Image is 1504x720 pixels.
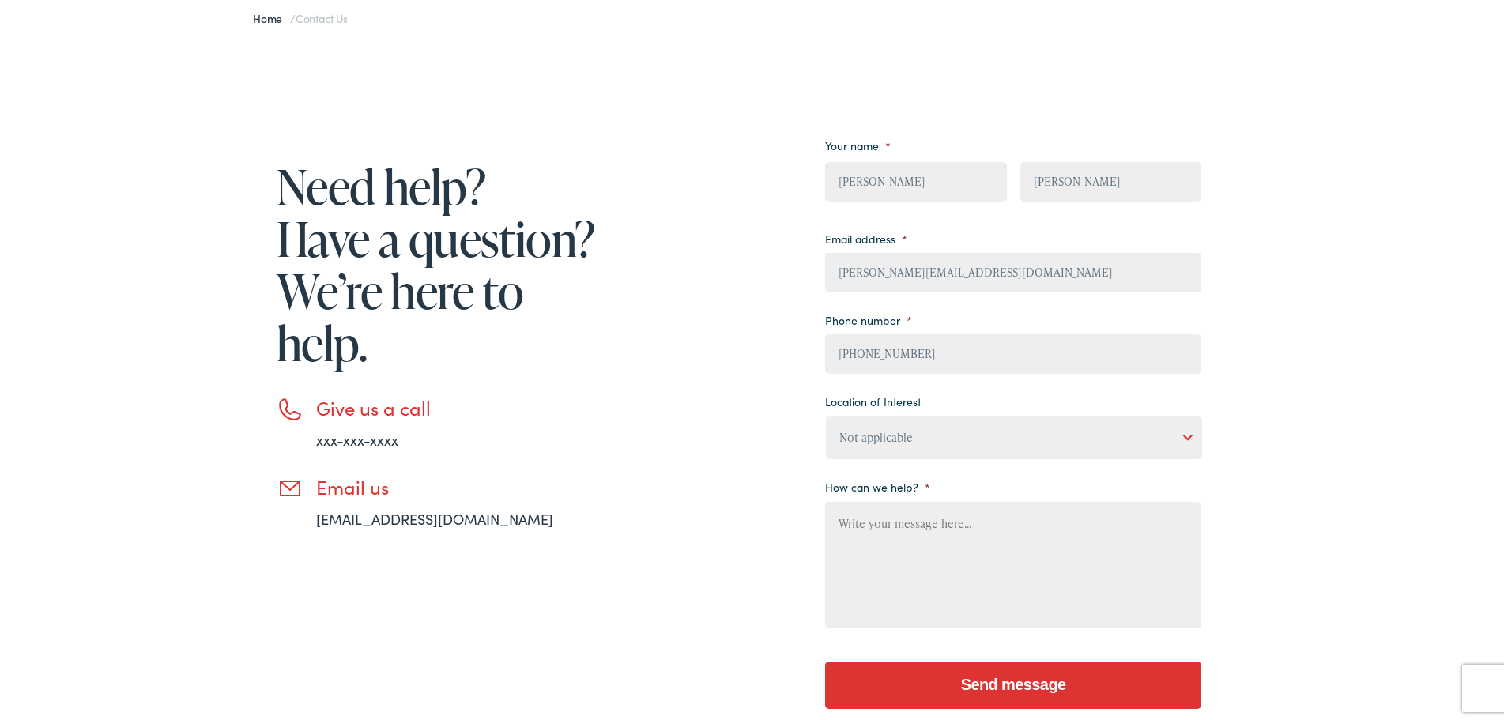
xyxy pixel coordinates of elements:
[296,7,348,23] span: Contact Us
[277,157,601,366] h1: Need help? Have a question? We’re here to help.
[825,250,1201,289] input: example@email.com
[1020,159,1201,198] input: Last name
[316,473,601,496] h3: Email us
[316,427,398,447] a: xxx-xxx-xxxx
[825,391,921,405] label: Location of Interest
[825,331,1201,371] input: (XXX) XXX - XXXX
[316,394,601,417] h3: Give us a call
[825,228,907,243] label: Email address
[253,7,348,23] span: /
[825,477,930,491] label: How can we help?
[825,310,912,324] label: Phone number
[825,135,891,149] label: Your name
[253,7,290,23] a: Home
[825,159,1006,198] input: First name
[316,506,553,526] a: [EMAIL_ADDRESS][DOMAIN_NAME]
[825,658,1201,706] input: Send message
